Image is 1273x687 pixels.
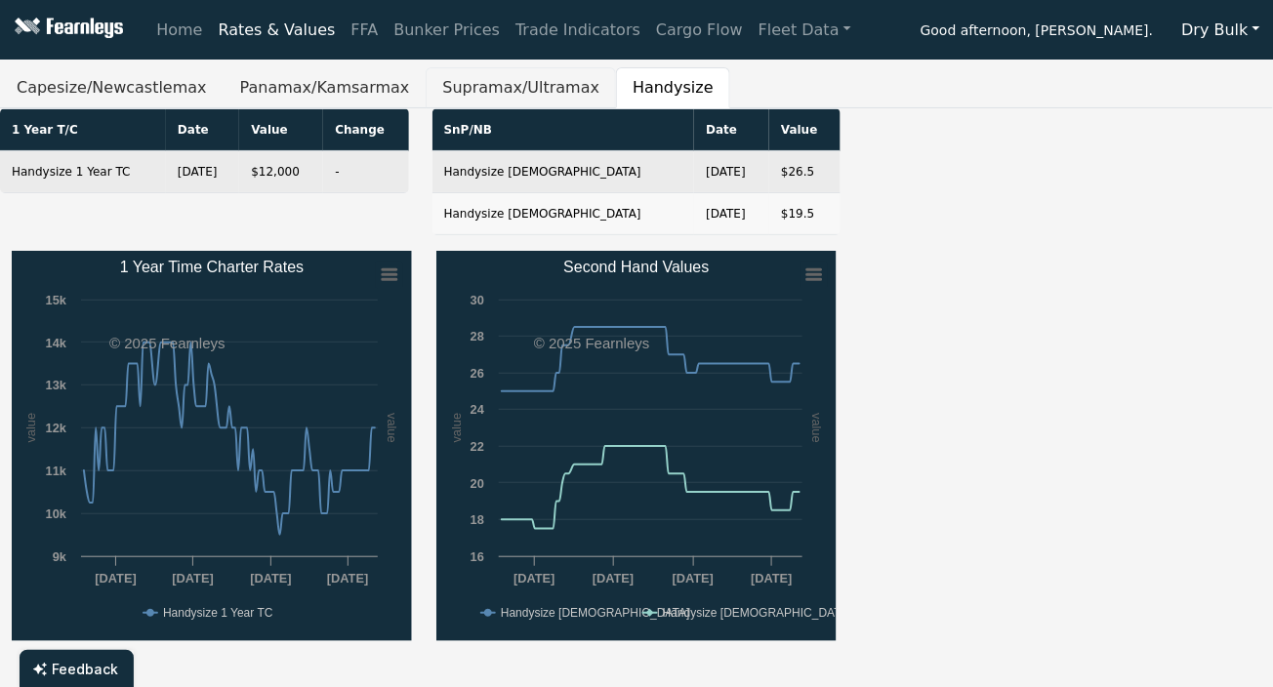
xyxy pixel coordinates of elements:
[46,378,67,392] text: 13k
[172,571,213,586] text: [DATE]
[239,109,323,151] th: Value
[148,11,210,50] a: Home
[470,366,483,381] text: 26
[166,109,239,151] th: Date
[166,151,239,193] td: [DATE]
[12,251,412,641] svg: 1 Year Time Charter Rates
[593,571,634,586] text: [DATE]
[386,11,508,50] a: Bunker Prices
[10,18,123,42] img: Fearnleys Logo
[751,11,859,50] a: Fleet Data
[436,251,837,641] svg: Second Hand Values
[501,606,690,620] text: Handysize [DEMOGRAPHIC_DATA]
[46,336,67,350] text: 14k
[694,109,769,151] th: Date
[470,476,483,491] text: 20
[1170,12,1273,49] button: Dry Bulk
[563,259,709,275] text: Second Hand Values
[327,571,368,586] text: [DATE]
[470,439,483,454] text: 22
[648,11,751,50] a: Cargo Flow
[224,67,427,108] button: Panamax/Kamsarmax
[46,464,67,478] text: 11k
[432,109,695,151] th: SnP/NB
[344,11,387,50] a: FFA
[385,413,399,443] text: value
[470,293,483,307] text: 30
[470,549,483,564] text: 16
[46,421,67,435] text: 12k
[163,606,273,620] text: Handysize 1 Year TC
[23,413,38,443] text: value
[662,606,851,620] text: Handysize [DEMOGRAPHIC_DATA]
[426,67,616,108] button: Supramax/Ultramax
[53,549,67,564] text: 9k
[211,11,344,50] a: Rates & Values
[470,512,483,527] text: 18
[323,151,408,193] td: -
[432,193,695,235] td: Handysize [DEMOGRAPHIC_DATA]
[432,151,695,193] td: Handysize [DEMOGRAPHIC_DATA]
[513,571,554,586] text: [DATE]
[120,259,305,275] text: 1 Year Time Charter Rates
[769,109,841,151] th: Value
[470,329,483,343] text: 28
[694,151,769,193] td: [DATE]
[109,335,226,351] text: © 2025 Fearnleys
[239,151,323,193] td: $12,000
[673,571,714,586] text: [DATE]
[46,506,67,521] text: 10k
[534,335,650,351] text: © 2025 Fearnleys
[921,16,1154,49] span: Good afternoon, [PERSON_NAME].
[250,571,291,586] text: [DATE]
[95,571,136,586] text: [DATE]
[46,293,67,307] text: 15k
[769,193,841,235] td: $19.5
[809,413,824,443] text: value
[508,11,648,50] a: Trade Indicators
[470,402,484,417] text: 24
[323,109,408,151] th: Change
[448,413,463,443] text: value
[694,193,769,235] td: [DATE]
[616,67,730,108] button: Handysize
[769,151,841,193] td: $26.5
[751,571,792,586] text: [DATE]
